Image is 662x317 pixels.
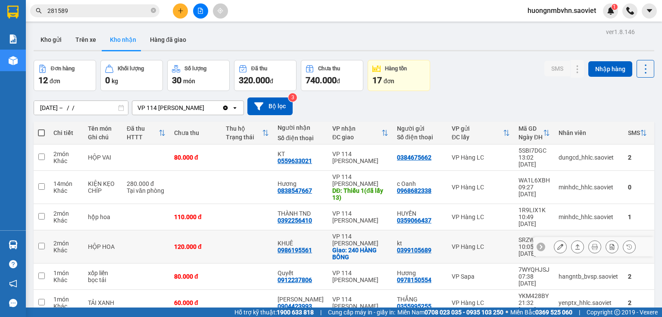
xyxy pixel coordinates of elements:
[452,184,510,191] div: VP Hàng LC
[518,266,550,273] div: 7WYQHJSJ
[9,35,18,44] img: solution-icon
[9,279,17,288] span: notification
[53,303,79,310] div: Khác
[53,157,79,164] div: Khác
[559,273,619,280] div: hangntb_bvsp.saoviet
[9,260,17,268] span: question-circle
[122,122,170,144] th: Toggle SortBy
[518,273,550,287] div: 07:38 [DATE]
[278,296,324,303] div: NGỌC ANH
[184,66,206,72] div: Số lượng
[278,217,312,224] div: 0392256410
[193,3,208,19] button: file-add
[53,270,79,276] div: 1 món
[88,154,118,161] div: HỘP VAI
[332,134,381,141] div: ĐC giao
[151,7,156,15] span: close-circle
[332,125,381,132] div: VP nhận
[278,180,324,187] div: Hương
[127,180,165,187] div: 280.000 đ
[47,6,149,16] input: Tìm tên, số ĐT hoặc mã đơn
[251,66,267,72] div: Đã thu
[535,309,572,316] strong: 0369 525 060
[626,7,634,15] img: phone-icon
[53,187,79,194] div: Khác
[452,299,510,306] div: VP Hàng LC
[397,296,443,303] div: THẮNG
[397,276,431,283] div: 0978150554
[277,309,314,316] strong: 1900 633 818
[518,243,550,257] div: 10:05 [DATE]
[174,299,217,306] div: 60.000 đ
[510,308,572,317] span: Miền Bắc
[452,154,510,161] div: VP Hàng LC
[397,270,443,276] div: Hương
[205,104,206,112] input: Selected VP 114 Trần Nhật Duật.
[337,78,340,85] span: đ
[397,180,443,187] div: c Oanh
[234,308,314,317] span: Hỗ trợ kỹ thuật:
[174,213,217,220] div: 110.000 đ
[372,75,382,85] span: 17
[88,134,118,141] div: Ghi chú
[332,210,388,224] div: VP 114 [PERSON_NAME]
[9,299,17,307] span: message
[53,276,79,283] div: Khác
[226,125,262,132] div: Thu hộ
[328,308,395,317] span: Cung cấp máy in - giấy in:
[173,3,188,19] button: plus
[506,311,508,314] span: ⚪️
[143,29,193,50] button: Hàng đã giao
[332,233,388,247] div: VP 114 [PERSON_NAME]
[607,7,615,15] img: icon-new-feature
[397,154,431,161] div: 0384675662
[69,29,103,50] button: Trên xe
[50,78,60,85] span: đơn
[642,3,657,19] button: caret-down
[332,247,388,261] div: Giao: 240 HÀNG BÔNG
[447,122,514,144] th: Toggle SortBy
[53,151,79,157] div: 2 món
[278,124,324,131] div: Người nhận
[88,299,118,306] div: TẢI XANH
[606,27,635,37] div: ver 1.8.146
[174,129,217,136] div: Chưa thu
[53,217,79,224] div: Khác
[88,213,118,220] div: hộp hoa
[278,270,324,276] div: Quyết
[127,125,159,132] div: Đã thu
[397,210,443,217] div: HUYỀN
[397,217,431,224] div: 0359066437
[174,273,217,280] div: 80.000 đ
[213,3,228,19] button: aim
[397,187,431,194] div: 0968682338
[571,240,584,253] div: Giao hàng
[332,173,388,187] div: VP 114 [PERSON_NAME]
[34,60,96,91] button: Đơn hàng12đơn
[318,66,340,72] div: Chưa thu
[278,135,324,141] div: Số điện thoại
[105,75,110,85] span: 0
[231,104,238,111] svg: open
[103,29,143,50] button: Kho nhận
[397,247,431,254] div: 0399105689
[278,151,324,157] div: KT
[612,4,618,10] sup: 1
[518,292,550,299] div: YKM428BY
[112,78,118,85] span: kg
[127,187,165,194] div: Tại văn phòng
[397,125,443,132] div: Người gửi
[36,8,42,14] span: search
[9,56,18,65] img: warehouse-icon
[278,247,312,254] div: 0986195561
[368,60,430,91] button: Hàng tồn17đơn
[518,177,550,184] div: WA1L6XBH
[518,236,550,243] div: SRZWQATC
[452,213,510,220] div: VP Hàng LC
[559,213,619,220] div: minhdc_hhlc.saoviet
[332,187,388,201] div: DĐ: Thiếu 1(đã lấy 13)
[518,154,550,168] div: 13:02 [DATE]
[628,184,647,191] div: 0
[167,60,230,91] button: Số lượng30món
[320,308,322,317] span: |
